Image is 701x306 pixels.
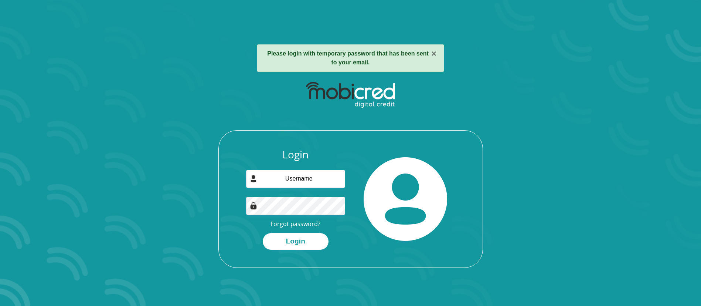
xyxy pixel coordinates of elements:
input: Username [246,170,345,188]
a: Forgot password? [270,220,320,228]
img: user-icon image [250,175,257,182]
strong: Please login with temporary password that has been sent to your email. [267,50,429,65]
button: Login [263,233,329,250]
img: Image [250,202,257,209]
img: mobicred logo [306,82,395,108]
h3: Login [246,148,345,161]
button: × [431,49,436,58]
